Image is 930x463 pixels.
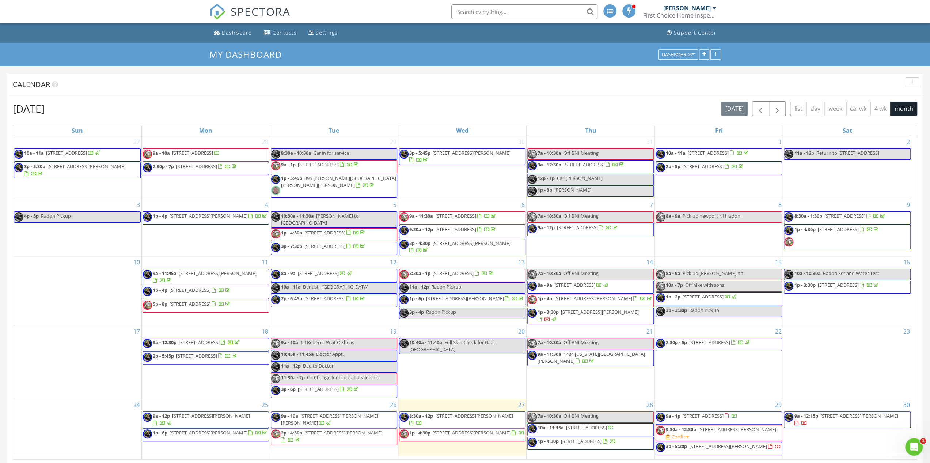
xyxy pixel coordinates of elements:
[143,269,269,285] a: 9a - 11:45a [STREET_ADDRESS][PERSON_NAME]
[281,270,296,276] span: 8a - 9a
[281,229,302,236] span: 1p - 4:30p
[281,243,302,249] span: 3p - 7:30p
[153,287,231,293] a: 1p - 4p [STREET_ADDRESS]
[399,212,409,222] img: img_3514.jpeg
[398,136,526,199] td: Go to July 30, 2025
[528,175,537,184] img: img_0967.jpeg
[643,12,716,19] div: First Choice Home Inspection
[399,226,409,235] img: img_0967.jpeg
[209,4,225,20] img: The Best Home Inspection Software - Spectora
[132,136,141,148] a: Go to July 27, 2025
[270,136,398,199] td: Go to July 29, 2025
[663,4,711,12] div: [PERSON_NAME]
[817,282,858,288] span: [STREET_ADDRESS]
[538,295,653,302] a: 1p - 4p [STREET_ADDRESS][PERSON_NAME]
[666,163,680,170] span: 2p - 5p
[409,283,429,290] span: 11a - 12p
[645,136,654,148] a: Go to July 31, 2025
[794,282,815,288] span: 1p - 3:30p
[538,161,561,168] span: 9a - 12:30p
[153,339,240,346] a: 9a - 12:30p [STREET_ADDRESS]
[666,282,683,288] span: 10a - 7p
[271,228,397,241] a: 1p - 4:30p [STREET_ADDRESS]
[528,161,537,170] img: img_0967.jpeg
[388,136,398,148] a: Go to July 29, 2025
[561,309,639,315] span: [STREET_ADDRESS][PERSON_NAME]
[538,224,555,231] span: 9a - 12p
[527,199,655,256] td: Go to August 7, 2025
[41,212,71,219] span: Radon Pickup
[179,270,257,276] span: [STREET_ADDRESS][PERSON_NAME]
[48,163,125,170] span: [STREET_ADDRESS][PERSON_NAME]
[399,240,409,249] img: img_0967.jpeg
[153,163,238,170] a: 2:30p - 7p [STREET_ADDRESS]
[773,256,783,268] a: Go to August 15, 2025
[271,161,280,170] img: img_3514.jpeg
[538,282,552,288] span: 8a - 9a
[281,175,396,188] a: 1p - 5:45p 895 [PERSON_NAME][GEOGRAPHIC_DATA][PERSON_NAME][PERSON_NAME]
[399,225,525,238] a: 9:30a - 12p [STREET_ADDRESS]
[666,212,680,219] span: 8a - 9a
[231,4,291,19] span: SPECTORA
[666,307,687,313] span: 3p - 3:30p
[281,161,360,168] a: 9a - 1p [STREET_ADDRESS]
[398,256,526,325] td: Go to August 13, 2025
[664,26,720,40] a: Support Center
[528,270,537,279] img: img_3514.jpeg
[271,160,397,173] a: 9a - 1p [STREET_ADDRESS]
[662,52,695,57] div: Dashboards
[388,256,398,268] a: Go to August 12, 2025
[270,256,398,325] td: Go to August 12, 2025
[271,242,397,255] a: 3p - 7:30p [STREET_ADDRESS]
[271,212,280,222] img: img_0967.jpeg
[14,163,23,172] img: img_0967.jpeg
[563,270,599,276] span: Off BNI Meeting
[656,163,665,172] img: img_0967.jpeg
[783,199,911,256] td: Go to August 9, 2025
[902,325,911,337] a: Go to August 23, 2025
[409,295,424,302] span: 1p - 6p
[271,294,397,307] a: 2p - 6:45p [STREET_ADDRESS]
[13,325,141,399] td: Go to August 17, 2025
[563,161,604,168] span: [STREET_ADDRESS]
[683,163,724,170] span: [STREET_ADDRESS]
[399,295,409,304] img: img_0967.jpeg
[14,162,141,178] a: 3p - 5:30p [STREET_ADDRESS][PERSON_NAME]
[794,226,879,233] a: 1p - 4:30p [STREET_ADDRESS]
[392,199,398,211] a: Go to August 5, 2025
[538,309,639,322] a: 1p - 3:30p [STREET_ADDRESS][PERSON_NAME]
[674,29,717,36] div: Support Center
[271,269,397,282] a: 8a - 9a [STREET_ADDRESS]
[557,224,598,231] span: [STREET_ADDRESS]
[143,211,269,225] a: 1p - 4p [STREET_ADDRESS][PERSON_NAME]
[153,270,257,283] a: 9a - 11:45a [STREET_ADDRESS][PERSON_NAME]
[517,136,526,148] a: Go to July 30, 2025
[222,29,252,36] div: Dashboard
[141,325,270,399] td: Go to August 18, 2025
[656,282,665,291] img: img_3514.jpeg
[527,256,655,325] td: Go to August 14, 2025
[153,163,174,170] span: 2:30p - 7p
[153,287,167,293] span: 1p - 4p
[656,270,665,279] img: img_3514.jpeg
[520,199,526,211] a: Go to August 6, 2025
[399,269,525,282] a: 8:30a - 1p [STREET_ADDRESS]
[409,270,494,276] a: 8:30a - 1p [STREET_ADDRESS]
[683,270,743,276] span: Pick up [PERSON_NAME] nh
[14,148,141,162] a: 10a - 11a [STREET_ADDRESS]
[528,309,537,318] img: img_0967.jpeg
[431,283,461,290] span: Radon Pickup
[143,163,152,172] img: img_0967.jpeg
[528,282,537,291] img: img_0967.jpeg
[14,212,23,222] img: img_0967.jpeg
[281,212,359,226] span: [PERSON_NAME] to [GEOGRAPHIC_DATA]
[538,224,619,231] a: 9a - 12p [STREET_ADDRESS]
[527,281,654,294] a: 8a - 9a [STREET_ADDRESS]
[784,225,911,249] a: 1p - 4:30p [STREET_ADDRESS]
[281,175,396,188] span: 895 [PERSON_NAME][GEOGRAPHIC_DATA][PERSON_NAME][PERSON_NAME]
[784,270,793,279] img: img_0967.jpeg
[666,150,749,156] a: 10a - 11a [STREET_ADDRESS]
[143,300,269,313] a: 5p - 8p [STREET_ADDRESS]
[426,309,456,315] span: Radon Pickup
[271,283,280,293] img: img_0967.jpeg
